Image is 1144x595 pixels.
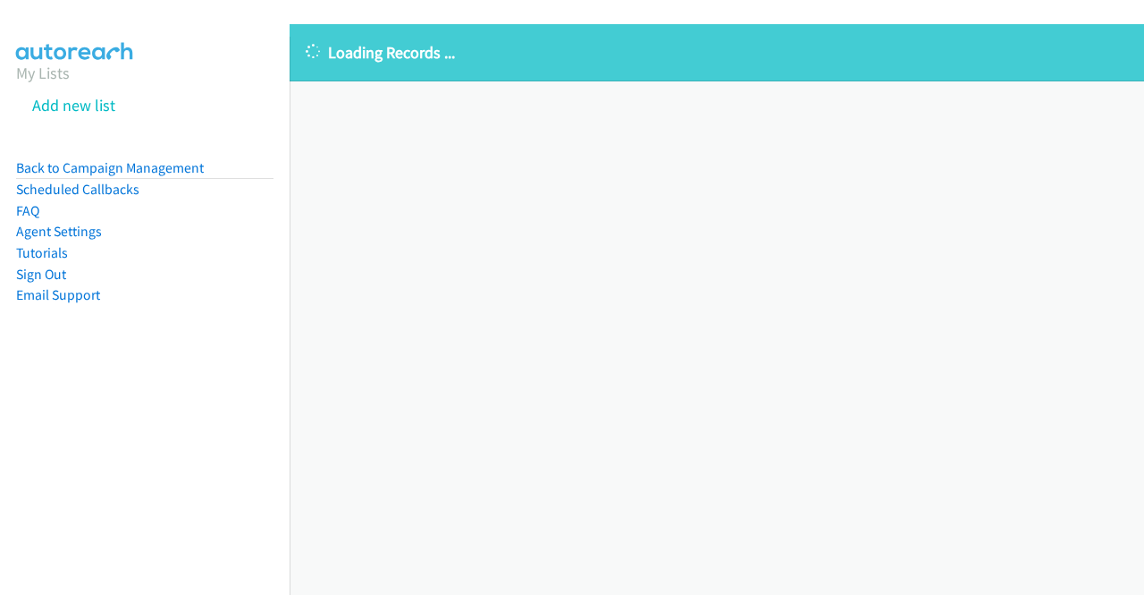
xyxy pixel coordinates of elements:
a: Tutorials [16,244,68,261]
a: Agent Settings [16,223,102,240]
a: Back to Campaign Management [16,159,204,176]
a: My Lists [16,63,70,83]
a: FAQ [16,202,39,219]
a: Sign Out [16,266,66,283]
a: Email Support [16,286,100,303]
a: Add new list [32,95,115,115]
a: Scheduled Callbacks [16,181,139,198]
p: Loading Records ... [306,40,1128,64]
